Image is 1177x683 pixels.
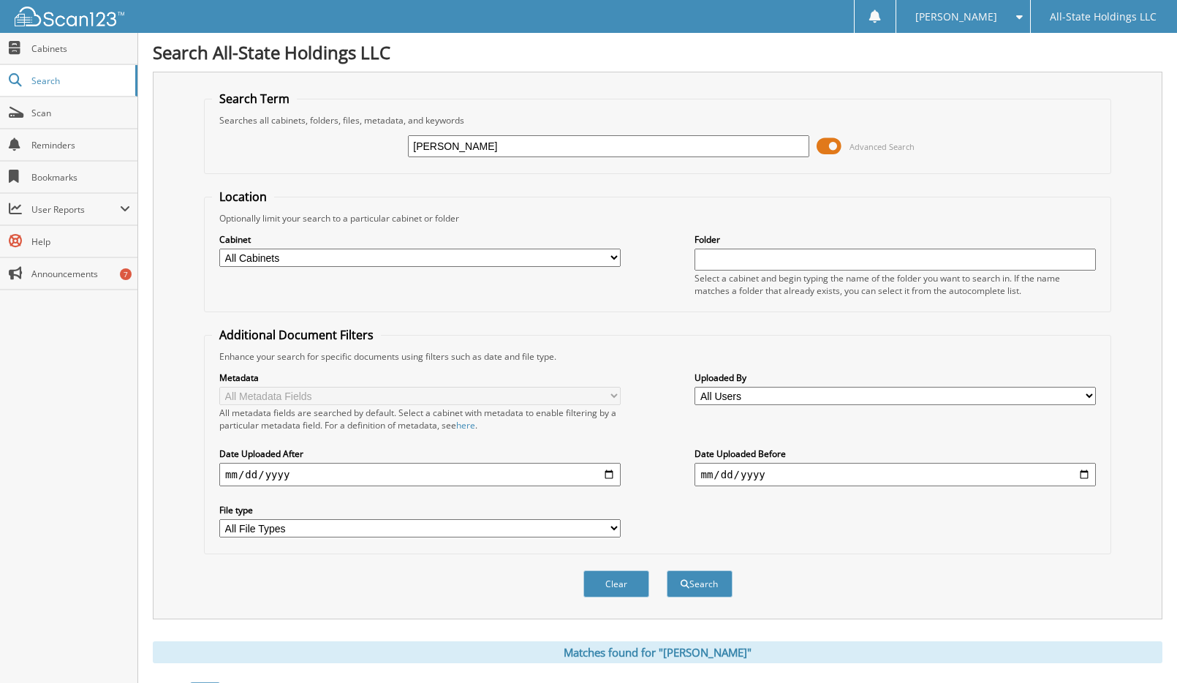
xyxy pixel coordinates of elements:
span: Reminders [31,139,130,151]
span: Cabinets [31,42,130,55]
span: All-State Holdings LLC [1050,12,1157,21]
a: here [456,419,475,431]
div: Enhance your search for specific documents using filters such as date and file type. [212,350,1103,363]
label: Uploaded By [695,371,1096,384]
span: Bookmarks [31,171,130,184]
label: Metadata [219,371,621,384]
legend: Search Term [212,91,297,107]
label: Cabinet [219,233,621,246]
input: end [695,463,1096,486]
button: Clear [583,570,649,597]
div: Searches all cabinets, folders, files, metadata, and keywords [212,114,1103,127]
div: 7 [120,268,132,280]
img: scan123-logo-white.svg [15,7,124,26]
span: [PERSON_NAME] [915,12,997,21]
div: Matches found for "[PERSON_NAME]" [153,641,1162,663]
div: Select a cabinet and begin typing the name of the folder you want to search in. If the name match... [695,272,1096,297]
span: Announcements [31,268,130,280]
div: Optionally limit your search to a particular cabinet or folder [212,212,1103,224]
legend: Additional Document Filters [212,327,381,343]
input: start [219,463,621,486]
label: Folder [695,233,1096,246]
button: Search [667,570,733,597]
legend: Location [212,189,274,205]
label: Date Uploaded Before [695,448,1096,460]
span: Scan [31,107,130,119]
label: File type [219,504,621,516]
div: All metadata fields are searched by default. Select a cabinet with metadata to enable filtering b... [219,407,621,431]
span: Help [31,235,130,248]
h1: Search All-State Holdings LLC [153,40,1162,64]
span: Search [31,75,128,87]
span: User Reports [31,203,120,216]
span: Advanced Search [849,141,915,152]
label: Date Uploaded After [219,448,621,460]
